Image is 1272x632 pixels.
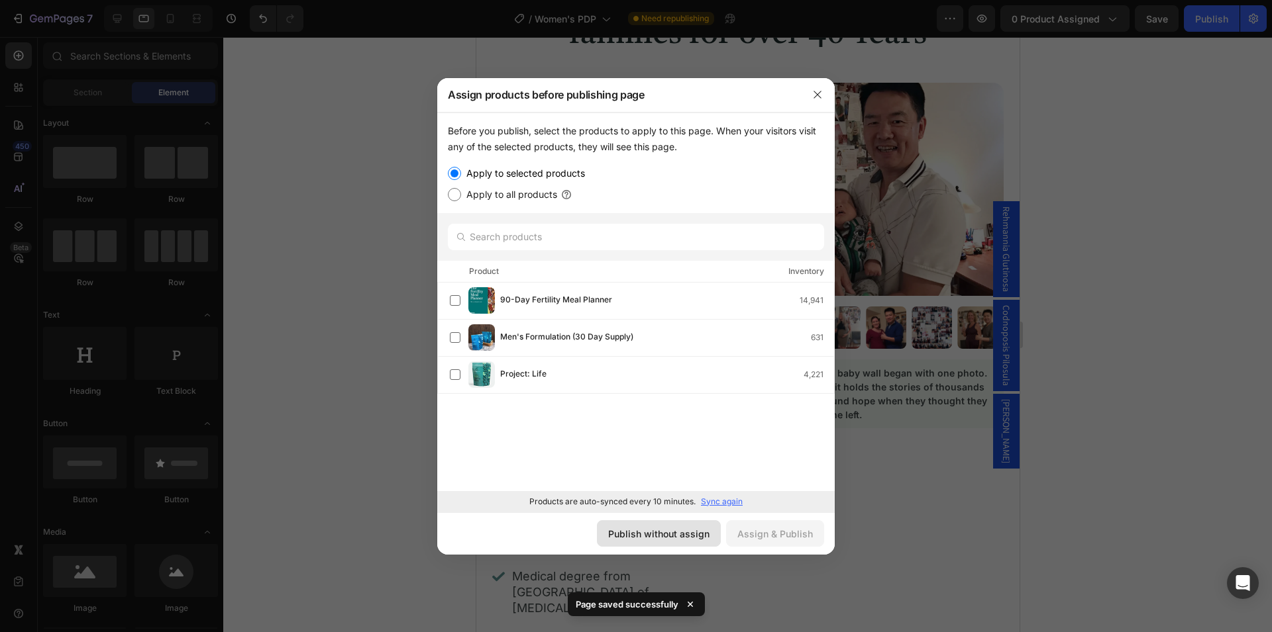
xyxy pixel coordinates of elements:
[437,77,800,112] div: Assign products before publishing page
[469,265,499,278] div: Product
[344,269,384,312] img: gempages_491691367047627898-979e8d15-3475-4afc-b3b9-380fe2b32a10.webp
[36,594,243,625] p: Trained in both [MEDICAL_DATA] and Western Medicine
[523,169,537,255] span: Rehmannia Glutinosa
[804,368,834,381] div: 4,221
[529,496,696,508] p: Products are auto-synced every 10 minutes.
[608,527,710,541] div: Publish without assign
[800,294,834,307] div: 14,941
[500,367,547,382] span: Project: Life
[461,187,557,203] label: Apply to all products
[726,520,824,547] button: Assign & Publish
[306,328,317,338] img: gempages_491691367047627898-e4ed46f9-3e96-4c87-8fc0-182ceae0db27.svg
[16,46,245,69] h3: Meet Dr. Ye
[16,495,245,519] h3: Credentials at a glance
[1227,567,1259,599] div: Open Intercom Messenger
[468,361,495,388] img: product-img
[481,269,521,312] img: gempages_491691367047627898-79dc996b-3684-4448-948e-65f754f66204.webp
[437,113,835,512] div: />
[576,598,678,611] p: Page saved successfully
[523,362,537,426] span: [PERSON_NAME]
[523,268,537,349] span: Codnoposis Pilosula
[597,520,721,547] button: Publish without assign
[298,46,527,259] img: gempages_491691367047627898-f189e675-d937-4bf4-9315-dd30e3f684e4.webp
[811,331,834,344] div: 631
[468,324,495,351] img: product-img
[448,224,824,250] input: Search products
[500,330,633,345] span: Men's Formulation (30 Day Supply)
[788,265,824,278] div: Inventory
[390,269,430,312] img: gempages_491691367047627898-12e57e76-eac3-4f6c-a1b4-452dccced2d0.webp
[448,123,824,155] div: Before you publish, select the products to apply to this page. When your visitors visit any of th...
[17,81,244,477] p: [PERSON_NAME] is one of Canada’s most respected [MEDICAL_DATA] fertility doctors, with over 40 ye...
[298,269,339,312] img: gempages_491691367047627898-f189e675-d937-4bf4-9315-dd30e3f684e4.webp
[435,269,476,312] img: gempages_491691367047627898-c8183f19-8934-44d5-8d46-4265c9488644.webp
[737,527,813,541] div: Assign & Publish
[461,165,585,181] label: Apply to selected products
[323,329,518,384] p: Dr. Ye's baby wall began with one photo. [DATE], it holds the stories of thousands who found hope...
[468,287,495,314] img: product-img
[36,531,243,579] p: Medical degree from [GEOGRAPHIC_DATA] of [MEDICAL_DATA] (1984)
[500,293,612,308] span: 90-Day Fertility Meal Planner
[701,496,743,508] p: Sync again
